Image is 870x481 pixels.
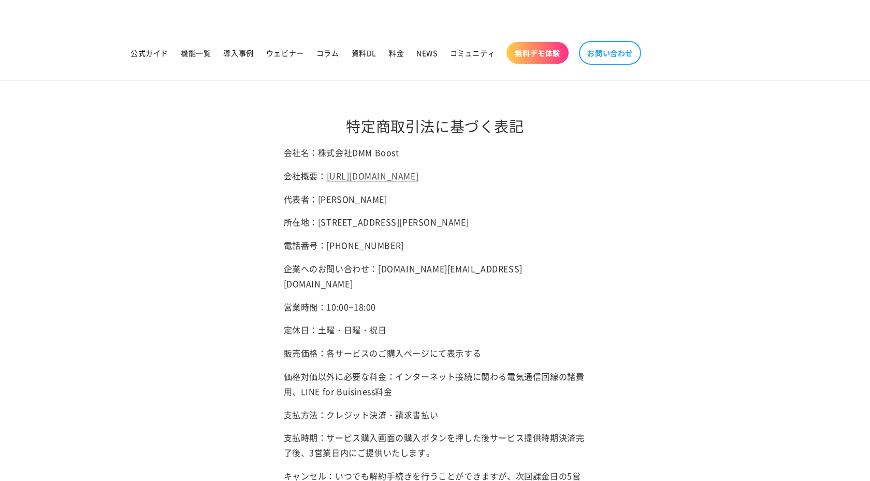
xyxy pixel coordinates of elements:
span: 無料デモ体験 [515,48,560,58]
a: ウェビナー [260,42,310,64]
a: 機能一覧 [175,42,217,64]
a: 無料デモ体験 [506,42,569,64]
span: ウェビナー [266,48,304,58]
h1: 特定商取引法に基づく表記 [284,117,587,135]
a: 公式ガイド [124,42,175,64]
p: 営業時間：10:00~18:00 [284,300,587,315]
a: [URL][DOMAIN_NAME] [327,169,419,182]
a: NEWS [410,42,443,64]
p: 定休日：土曜・日曜・祝日 [284,322,587,337]
span: お問い合わせ [587,48,633,58]
p: 代表者：[PERSON_NAME] [284,192,587,207]
span: 機能一覧 [181,48,211,58]
a: コミュニティ [444,42,502,64]
span: NEWS [416,48,437,58]
span: コミュニティ [450,48,496,58]
a: 導入事例 [217,42,259,64]
a: お問い合わせ [579,41,641,65]
a: コラム [310,42,345,64]
a: 資料DL [345,42,383,64]
p: 会社概要： [284,168,587,183]
p: 電話番号：[PHONE_NUMBER] [284,238,587,253]
p: 会社名：株式会社DMM Boost [284,145,587,160]
span: 料金 [389,48,404,58]
span: コラム [316,48,339,58]
span: 公式ガイド [130,48,168,58]
p: 支払方法：クレジット決済・請求書払い [284,407,587,422]
p: 販売価格：各サービスのご購入ページにて表示する [284,346,587,361]
span: 導入事例 [223,48,253,58]
p: 価格対価以外に必要な料金：インターネット接続に関わる電気通信回線の諸費用、LINE for Buisiness料金 [284,369,587,399]
p: 支払時期：サービス購入画面の購入ボタンを押した後サービス提供時期決済完了後、3営業日内にご提供いたします。 [284,430,587,460]
span: 資料DL [352,48,376,58]
p: 所在地：[STREET_ADDRESS][PERSON_NAME] [284,215,587,230]
a: 料金 [383,42,410,64]
p: 企業へのお問い合わせ：[DOMAIN_NAME][EMAIL_ADDRESS][DOMAIN_NAME] [284,261,587,291]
